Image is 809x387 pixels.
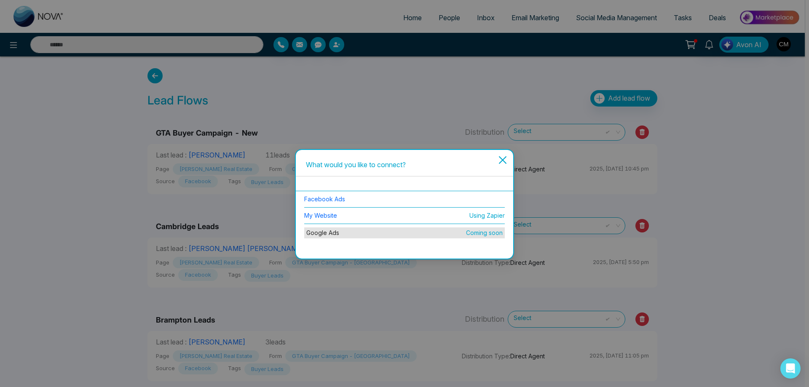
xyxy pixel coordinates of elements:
[469,211,505,220] span: Using Zapier
[304,195,345,203] a: Facebook Ads
[306,160,503,169] div: What would you like to connect?
[492,150,513,179] button: Close
[780,358,801,379] div: Open Intercom Messenger
[304,212,337,219] a: My Website
[498,155,508,165] span: close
